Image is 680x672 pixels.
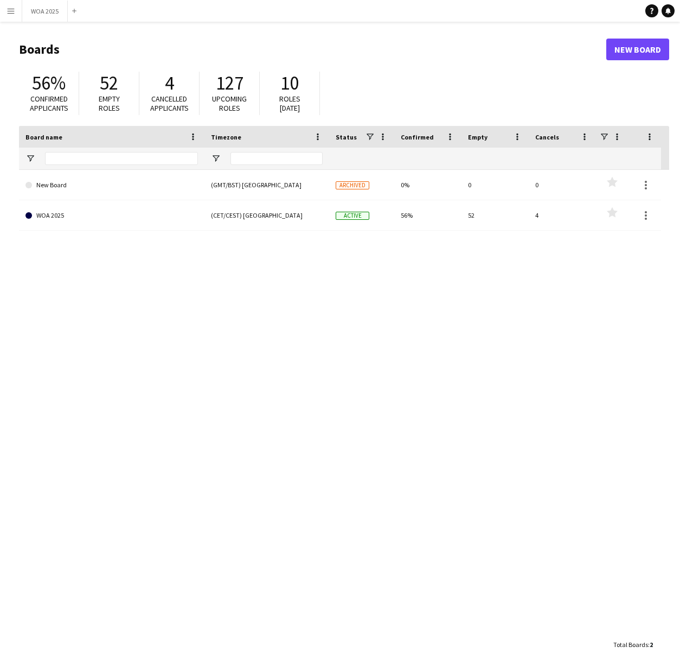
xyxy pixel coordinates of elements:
div: 0% [394,170,461,200]
span: Archived [336,181,369,189]
div: 4 [529,200,596,230]
button: Open Filter Menu [211,154,221,163]
input: Board name Filter Input [45,152,198,165]
span: Upcoming roles [212,94,247,113]
span: 2 [650,641,653,649]
div: (CET/CEST) [GEOGRAPHIC_DATA] [204,200,329,230]
span: 56% [32,71,66,95]
input: Timezone Filter Input [230,152,323,165]
div: 0 [529,170,596,200]
span: 127 [216,71,243,95]
h1: Boards [19,41,606,58]
button: WOA 2025 [22,1,68,22]
span: 10 [280,71,299,95]
span: Total Boards [613,641,648,649]
button: Open Filter Menu [25,154,35,163]
span: Cancels [535,133,559,141]
span: Timezone [211,133,241,141]
span: Board name [25,133,62,141]
div: 0 [461,170,529,200]
span: Empty [468,133,487,141]
a: New Board [606,39,669,60]
span: Empty roles [99,94,120,113]
a: WOA 2025 [25,200,198,231]
span: Confirmed [401,133,434,141]
span: Cancelled applicants [150,94,189,113]
span: Status [336,133,357,141]
div: (GMT/BST) [GEOGRAPHIC_DATA] [204,170,329,200]
span: Active [336,212,369,220]
div: : [613,634,653,655]
span: Roles [DATE] [279,94,300,113]
a: New Board [25,170,198,200]
span: Confirmed applicants [30,94,68,113]
div: 56% [394,200,461,230]
span: 4 [165,71,174,95]
div: 52 [461,200,529,230]
span: 52 [100,71,118,95]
